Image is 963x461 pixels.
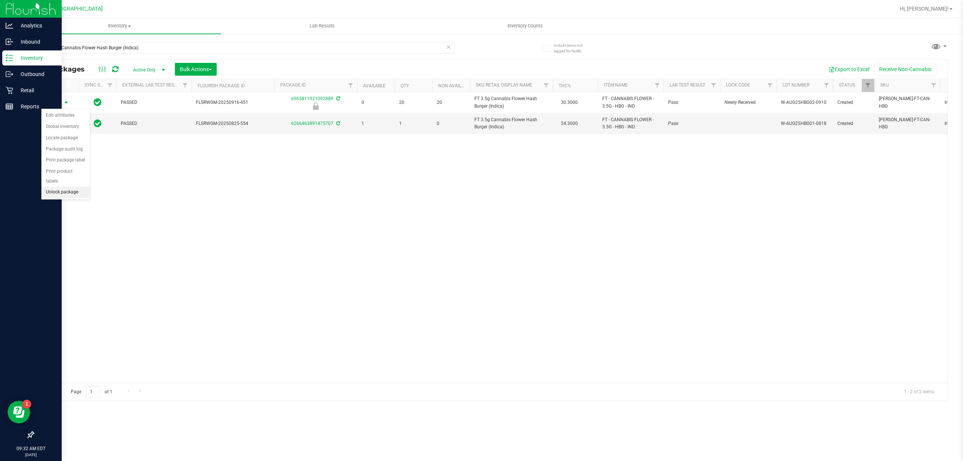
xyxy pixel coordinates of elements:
a: Package ID [280,82,306,88]
span: Pass [668,120,715,127]
a: Filter [862,79,874,92]
span: In Sync [94,118,102,129]
li: Print product labels [41,166,90,187]
li: Locate package [41,132,90,144]
p: Outbound [13,70,58,79]
a: Qty [401,83,409,88]
a: Lab Results [221,18,424,34]
a: Sync Status [85,82,114,88]
button: Bulk Actions [175,63,217,76]
a: Filter [708,79,720,92]
a: Non-Available [438,83,472,88]
span: Sync from Compliance System [335,121,340,126]
a: Lab Test Result [670,82,705,88]
span: FLSRWGM-20250916-451 [196,99,270,106]
span: Newly Received [725,99,772,106]
li: Global inventory [41,121,90,132]
li: Edit attributes [41,110,90,121]
span: W-AUG25HBG02-0910 [781,99,828,106]
span: [PERSON_NAME]-FT-CAN-HBG [879,95,936,110]
span: FT - CANNABIS FLOWER - 3.5G - HBG - IND [602,95,659,110]
a: Filter [764,79,776,92]
p: [DATE] [3,452,58,458]
span: Inventory [18,23,221,29]
span: [GEOGRAPHIC_DATA] [51,6,103,12]
span: Include items not tagged for facility [554,43,591,54]
iframe: Resource center [8,401,30,423]
a: External Lab Test Result [122,82,181,88]
span: 0 [437,120,465,127]
span: FT 3.5g Cannabis Flower Hash Burger (Indica) [474,95,548,110]
li: Unlock package [41,187,90,198]
p: Reports [13,102,58,111]
a: THC% [559,83,571,88]
p: Analytics [13,21,58,30]
inline-svg: Inventory [6,54,13,62]
span: [PERSON_NAME]-FT-CAN-HBG [879,116,936,131]
span: Page of 1 [64,386,118,398]
a: SKU [880,82,889,88]
a: Filter [928,79,940,92]
span: 0 [362,99,390,106]
a: Inventory Counts [424,18,626,34]
p: Retail [13,86,58,95]
inline-svg: Outbound [6,70,13,78]
input: Search Package ID, Item Name, SKU, Lot or Part Number... [33,42,455,53]
span: FT - CANNABIS FLOWER - 3.5G - HBG - IND [602,116,659,131]
a: Filter [651,79,664,92]
span: 20 [437,99,465,106]
a: Flourish Package ID [197,83,245,88]
span: In Sync [94,97,102,108]
span: Bulk Actions [180,66,212,72]
a: Lock Code [726,82,750,88]
span: FT 3.5g Cannabis Flower Hash Burger (Indica) [474,116,548,131]
a: Lot Number [782,82,810,88]
inline-svg: Inbound [6,38,13,46]
span: Pass [668,99,715,106]
span: Clear [446,42,451,52]
a: Sku Retail Display Name [476,82,532,88]
input: 1 [86,386,100,398]
inline-svg: Analytics [6,22,13,29]
a: Filter [540,79,553,92]
span: select [62,97,71,108]
span: PASSED [121,120,187,127]
span: 1 - 2 of 2 items [898,386,940,397]
span: FLSRWGM-20250825-554 [196,120,270,127]
span: 30.3000 [557,97,582,108]
a: Status [839,82,855,88]
a: Filter [820,79,833,92]
span: Created [837,120,870,127]
button: Export to Excel [824,63,874,76]
p: 09:32 AM EDT [3,445,58,452]
span: Sync from Compliance System [335,96,340,101]
span: PASSED [121,99,187,106]
iframe: Resource center unread badge [22,400,31,409]
div: Newly Received [273,102,358,110]
span: Hi, [PERSON_NAME]! [900,6,949,12]
a: 6965811921092889 [291,96,333,101]
span: Lab Results [299,23,345,29]
span: 1 [362,120,390,127]
button: Receive Non-Cannabis [874,63,936,76]
a: Filter [345,79,357,92]
a: Inventory [18,18,221,34]
span: W-AUG25HBG01-0818 [781,120,828,127]
a: Available [363,83,386,88]
a: Filter [104,79,116,92]
inline-svg: Retail [6,87,13,94]
a: Filter [179,79,191,92]
span: All Packages [39,65,92,73]
inline-svg: Reports [6,103,13,110]
p: Inventory [13,53,58,62]
li: Package audit log [41,144,90,155]
li: Print package label [41,155,90,166]
a: Item Name [604,82,628,88]
span: 1 [399,120,428,127]
span: Inventory Counts [497,23,553,29]
span: Created [837,99,870,106]
a: 6266463891475707 [291,121,333,126]
span: 24.3000 [557,118,582,129]
span: 20 [399,99,428,106]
